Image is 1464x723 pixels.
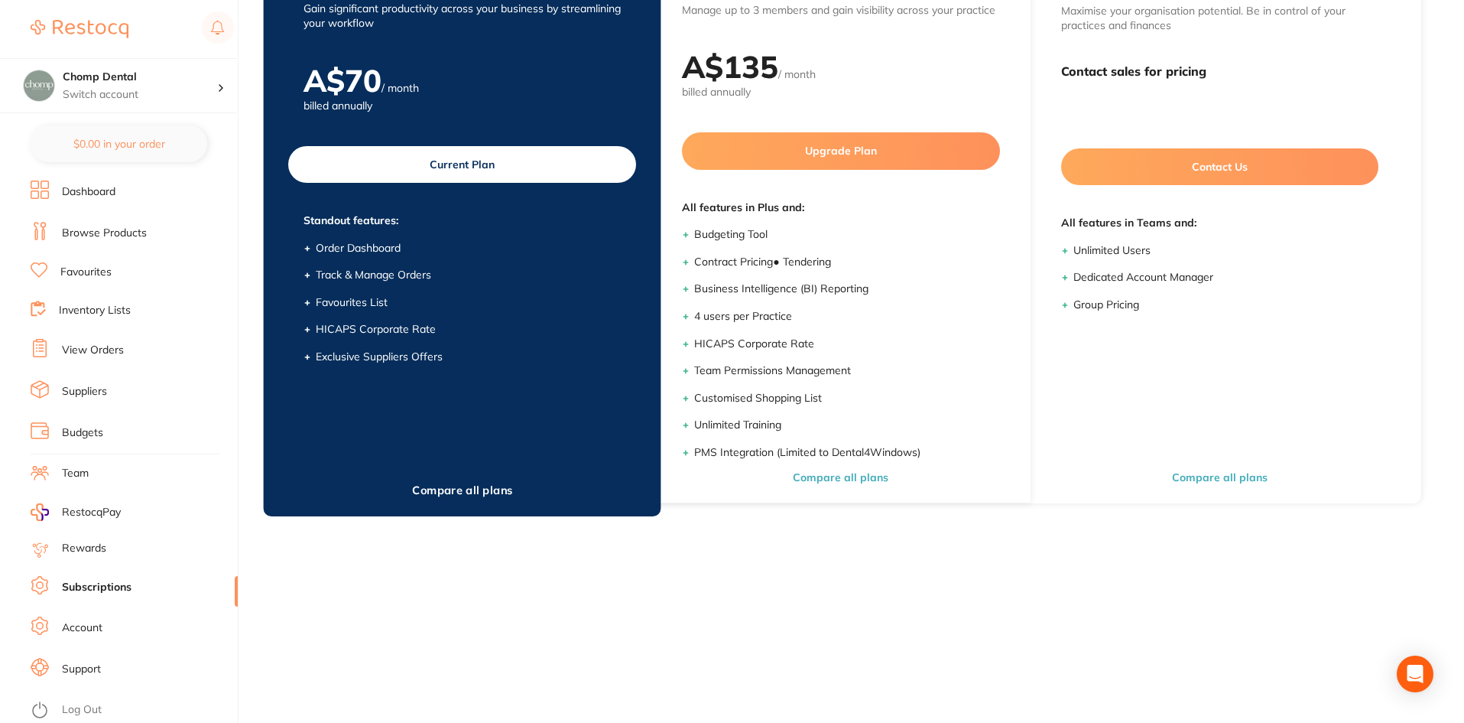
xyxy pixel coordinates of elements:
p: Manage up to 3 members and gain visibility across your practice [682,3,999,18]
li: Favourites List [316,295,621,311]
span: Standout features: [304,213,621,229]
button: Contact Us [1061,148,1378,185]
span: / month [381,81,419,95]
a: Dashboard [62,184,115,200]
a: Account [62,620,102,636]
p: Maximise your organisation potential. Be in control of your practices and finances [1061,4,1378,34]
span: RestocqPay [62,505,121,520]
span: / month [778,67,816,81]
button: Compare all plans [1167,471,1272,484]
div: Open Intercom Messenger [1397,656,1433,692]
li: Order Dashboard [316,241,621,256]
li: Track & Manage Orders [316,268,621,283]
a: Support [62,662,101,677]
li: Unlimited Users [1073,243,1378,259]
a: Team [62,466,89,481]
li: Dedicated Account Manager [1073,270,1378,285]
span: All features in Plus and: [682,200,999,216]
p: Switch account [63,87,217,103]
li: Budgeting Tool [694,227,999,243]
h4: Chomp Dental [63,70,217,85]
a: View Orders [62,343,124,358]
img: Chomp Dental [24,70,54,101]
img: RestocqPay [31,503,49,521]
a: Rewards [62,541,106,556]
li: PMS Integration (Limited to Dental4Windows) [694,445,999,461]
h3: Contact sales for pricing [1061,64,1378,79]
button: Current Plan [288,146,636,183]
h2: A$ 70 [304,61,381,99]
a: Log Out [62,702,102,718]
button: $0.00 in your order [31,125,207,162]
span: billed annually [682,85,999,100]
li: Unlimited Training [694,418,999,433]
li: Team Permissions Management [694,363,999,379]
a: Inventory Lists [59,303,131,318]
button: Upgrade Plan [682,132,999,169]
li: Business Intelligence (BI) Reporting [694,282,999,297]
img: Restocq Logo [31,20,128,38]
a: Suppliers [62,384,107,399]
a: Restocq Logo [31,11,128,47]
li: Customised Shopping List [694,391,999,406]
p: Gain significant productivity across your business by streamlining your workflow [304,2,621,31]
a: Subscriptions [62,580,131,595]
span: All features in Teams and: [1061,216,1378,231]
li: Group Pricing [1073,298,1378,313]
li: Contract Pricing ● Tendering [694,255,999,270]
li: 4 users per Practice [694,309,999,324]
a: Browse Products [62,226,147,241]
li: Exclusive Suppliers Offers [316,350,621,365]
a: Budgets [62,425,103,441]
button: Compare all plans [407,483,518,497]
a: Favourites [60,265,112,280]
li: HICAPS Corporate Rate [316,322,621,337]
button: Log Out [31,699,233,723]
button: Compare all plans [788,471,893,484]
a: RestocqPay [31,503,121,521]
h2: A$ 135 [682,47,778,86]
span: billed annually [304,99,621,114]
li: HICAPS Corporate Rate [694,337,999,352]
